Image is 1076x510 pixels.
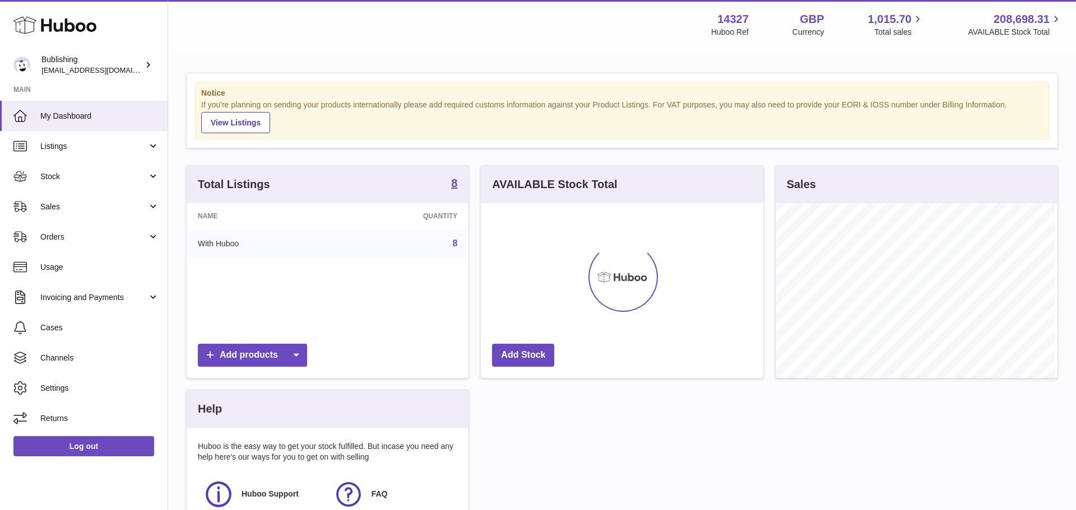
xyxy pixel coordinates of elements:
span: Orders [40,232,147,242]
span: Sales [40,202,147,212]
span: Cases [40,322,159,333]
img: internalAdmin-14327@internal.huboo.com [13,57,30,73]
a: 208,698.31 AVAILABLE Stock Total [968,12,1063,38]
span: Usage [40,262,159,273]
span: Settings [40,383,159,394]
a: Log out [13,436,154,456]
span: Returns [40,413,159,424]
h3: Help [198,401,222,417]
span: Stock [40,171,147,182]
div: Bublishing [41,54,142,76]
h3: AVAILABLE Stock Total [492,177,617,192]
strong: Notice [201,88,1043,99]
div: Currency [792,27,824,38]
span: Huboo Support [242,489,299,499]
span: Total sales [874,27,924,38]
a: View Listings [201,112,270,133]
p: Huboo is the easy way to get your stock fulfilled. But incase you need any help here's our ways f... [198,441,457,462]
strong: 14327 [717,12,749,27]
span: 208,698.31 [994,12,1050,27]
a: 8 [451,177,457,191]
th: Quantity [336,203,469,229]
strong: GBP [800,12,824,27]
span: FAQ [372,489,388,499]
td: With Huboo [187,229,336,258]
span: [EMAIL_ADDRESS][DOMAIN_NAME] [41,65,165,74]
span: Channels [40,353,159,363]
th: Name [187,203,336,229]
span: Listings [40,141,147,152]
a: 8 [452,238,457,248]
span: 1,015.70 [868,12,912,27]
h3: Sales [787,177,816,192]
div: If you're planning on sending your products internationally please add required customs informati... [201,100,1043,133]
a: Huboo Support [203,479,322,509]
a: Add products [198,344,307,367]
div: Huboo Ref [711,27,749,38]
a: 1,015.70 Total sales [868,12,925,38]
span: My Dashboard [40,111,159,121]
h3: Total Listings [198,177,270,192]
strong: 8 [451,177,457,189]
a: Add Stock [492,344,554,367]
span: Invoicing and Payments [40,292,147,303]
span: AVAILABLE Stock Total [968,27,1063,38]
a: FAQ [333,479,452,509]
